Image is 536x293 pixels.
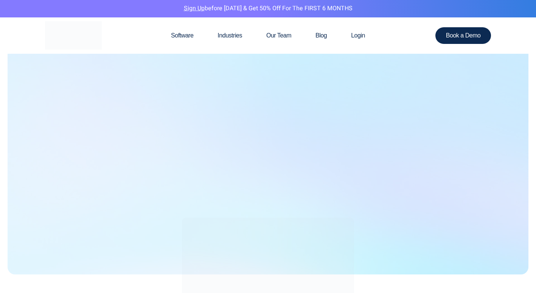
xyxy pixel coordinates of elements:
p: before [DATE] & Get 50% Off for the FIRST 6 MONTHS [6,4,530,14]
a: Sign Up [184,4,205,13]
a: Blog [303,17,339,54]
span: Book a Demo [446,33,481,39]
a: Our Team [254,17,303,54]
a: Software [159,17,205,54]
a: Industries [205,17,254,54]
a: Book a Demo [435,27,491,44]
a: Login [339,17,377,54]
